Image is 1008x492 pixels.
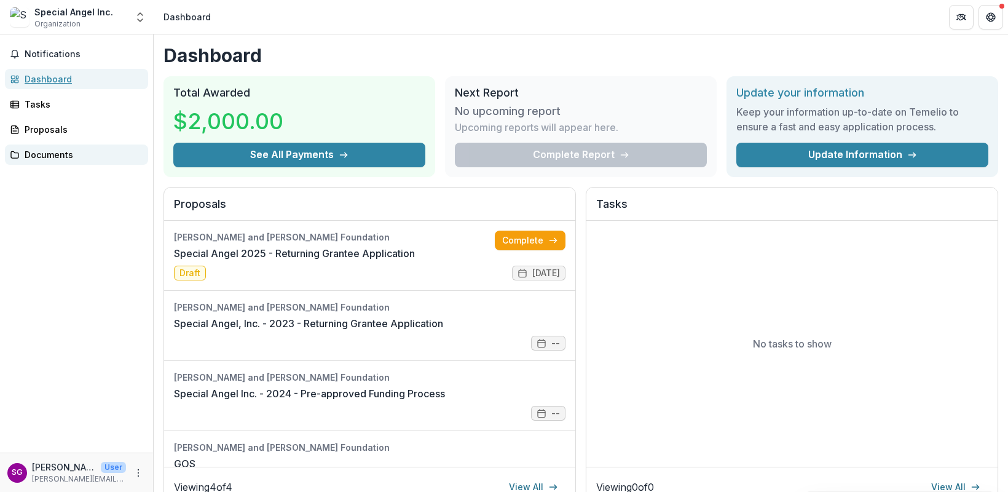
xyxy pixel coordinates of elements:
button: Partners [949,5,974,30]
h3: Keep your information up-to-date on Temelio to ensure a fast and easy application process. [736,105,988,134]
h3: No upcoming report [455,105,561,118]
div: Tasks [25,98,138,111]
p: [PERSON_NAME] [32,461,96,474]
a: Tasks [5,94,148,114]
a: Dashboard [5,69,148,89]
a: Complete [495,231,565,250]
nav: breadcrumb [159,8,216,26]
p: User [101,462,126,473]
h2: Tasks [596,197,988,221]
p: [PERSON_NAME][EMAIL_ADDRESS][DOMAIN_NAME] [32,474,126,485]
button: More [131,466,146,480]
a: Special Angel Inc. - 2024 - Pre-approved Funding Process [174,386,445,401]
button: See All Payments [173,143,425,167]
h1: Dashboard [163,44,998,66]
div: Dashboard [163,10,211,23]
span: Organization [34,18,81,30]
div: Documents [25,148,138,161]
p: No tasks to show [753,336,832,351]
a: Special Angel 2025 - Returning Grantee Application [174,246,415,261]
a: Update Information [736,143,988,167]
div: Proposals [25,123,138,136]
a: Proposals [5,119,148,140]
h2: Total Awarded [173,86,425,100]
div: Dashboard [25,73,138,85]
div: Special Angel Inc. [34,6,113,18]
p: Upcoming reports will appear here. [455,120,618,135]
button: Notifications [5,44,148,64]
img: Special Angel Inc. [10,7,30,27]
h2: Proposals [174,197,565,221]
h3: $2,000.00 [173,105,283,138]
a: Documents [5,145,148,165]
button: Get Help [978,5,1003,30]
a: GOS [174,456,195,471]
div: Suzanne Geimer [12,469,23,477]
a: Special Angel, Inc. - 2023 - Returning Grantee Application [174,316,443,331]
h2: Next Report [455,86,707,100]
span: Notifications [25,49,143,60]
button: Open entity switcher [132,5,149,30]
h2: Update your information [736,86,988,100]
